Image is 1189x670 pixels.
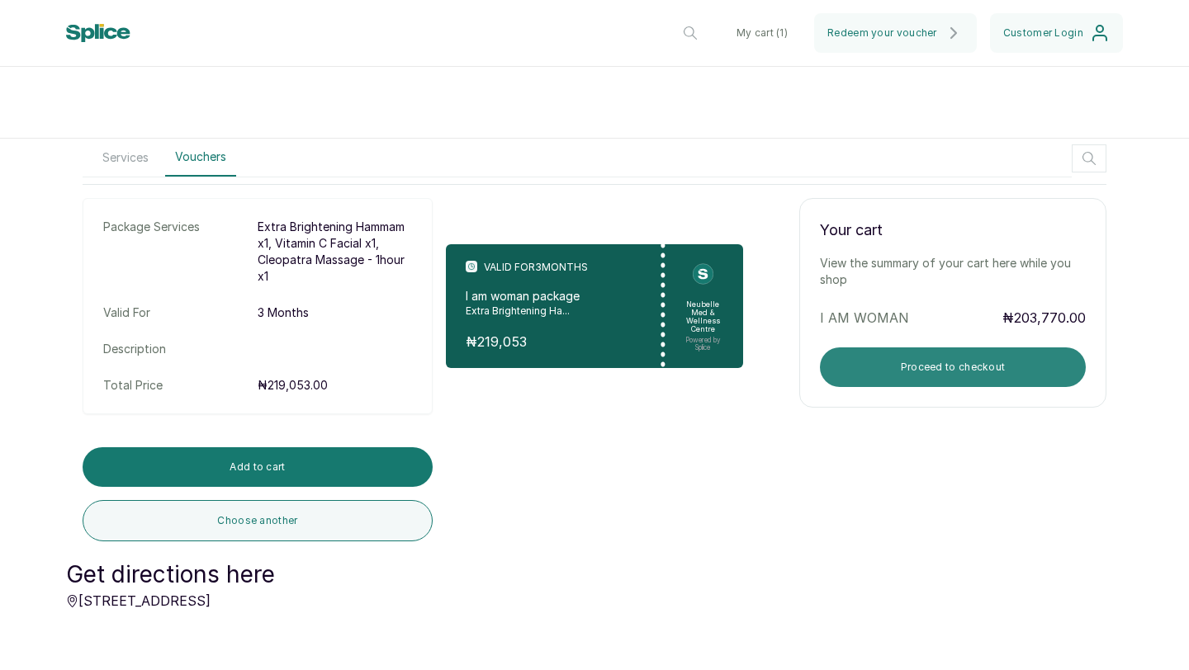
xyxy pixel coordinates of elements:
[814,13,977,53] button: Redeem your voucher
[682,300,723,333] p: Neubelle Med & Wellness Centre
[820,308,1002,328] p: I AM WOMAN
[820,347,1086,387] button: Proceed to checkout
[103,304,258,321] p: Valid For
[258,304,412,321] p: 3 Months
[466,332,646,352] p: ₦
[466,304,646,318] p: Extra Brightening Ha...
[66,558,275,591] p: Get directions here
[1003,26,1083,40] span: Customer Login
[92,139,159,177] button: Services
[820,255,1086,288] p: View the summary of your cart here while you shop
[103,377,258,394] p: Total Price
[820,219,1086,242] p: Your cart
[165,139,236,177] button: Vouchers
[103,219,258,285] p: Package Services
[83,447,433,487] button: Add to cart
[83,500,433,541] button: Choose another
[484,261,588,274] p: Valid for 3 Month s
[103,341,258,357] p: Description
[1002,308,1086,328] p: ₦203,770.00
[466,288,646,304] p: I am woman package
[258,219,412,285] p: Extra Brightening Hammam x1, Vitamin C Facial x1, Cleopatra Massage - 1hour x1
[66,591,275,611] p: [STREET_ADDRESS]
[990,13,1123,53] button: Customer Login
[258,377,412,394] p: ₦219,053.00
[827,26,937,40] span: Redeem your voucher
[477,333,527,350] span: 219,053
[682,337,723,352] p: Powered by Splice
[723,13,801,53] button: My cart (1)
